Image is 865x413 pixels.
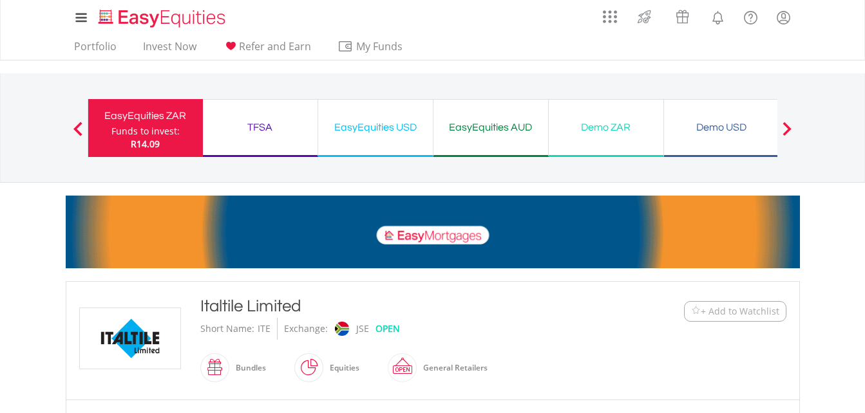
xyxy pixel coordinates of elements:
[96,8,231,29] img: EasyEquities_Logo.png
[82,308,178,369] img: EQU.ZA.ITE.png
[634,6,655,27] img: thrive-v2.svg
[441,118,540,136] div: EasyEquities AUD
[337,38,422,55] span: My Funds
[594,3,625,24] a: AppsGrid
[111,125,180,138] div: Funds to invest:
[672,118,771,136] div: Demo USD
[556,118,656,136] div: Demo ZAR
[375,318,400,340] div: OPEN
[701,3,734,29] a: Notifications
[131,138,160,150] span: R14.09
[663,3,701,27] a: Vouchers
[691,306,701,316] img: Watchlist
[672,6,693,27] img: vouchers-v2.svg
[211,118,310,136] div: TFSA
[239,39,311,53] span: Refer and Earn
[284,318,328,340] div: Exchange:
[603,10,617,24] img: grid-menu-icon.svg
[218,40,316,60] a: Refer and Earn
[96,107,195,125] div: EasyEquities ZAR
[200,318,254,340] div: Short Name:
[138,40,202,60] a: Invest Now
[417,353,488,383] div: General Retailers
[767,3,800,32] a: My Profile
[701,305,779,318] span: + Add to Watchlist
[323,353,359,383] div: Equities
[93,3,231,29] a: Home page
[258,318,271,340] div: ITE
[356,318,369,340] div: JSE
[200,295,605,318] div: Italtile Limited
[326,118,425,136] div: EasyEquities USD
[774,128,800,141] button: Next
[229,353,266,383] div: Bundles
[334,322,348,336] img: jse.png
[65,128,91,141] button: Previous
[734,3,767,29] a: FAQ's and Support
[66,196,800,268] img: EasyMortage Promotion Banner
[684,301,786,322] button: Watchlist + Add to Watchlist
[69,40,122,60] a: Portfolio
